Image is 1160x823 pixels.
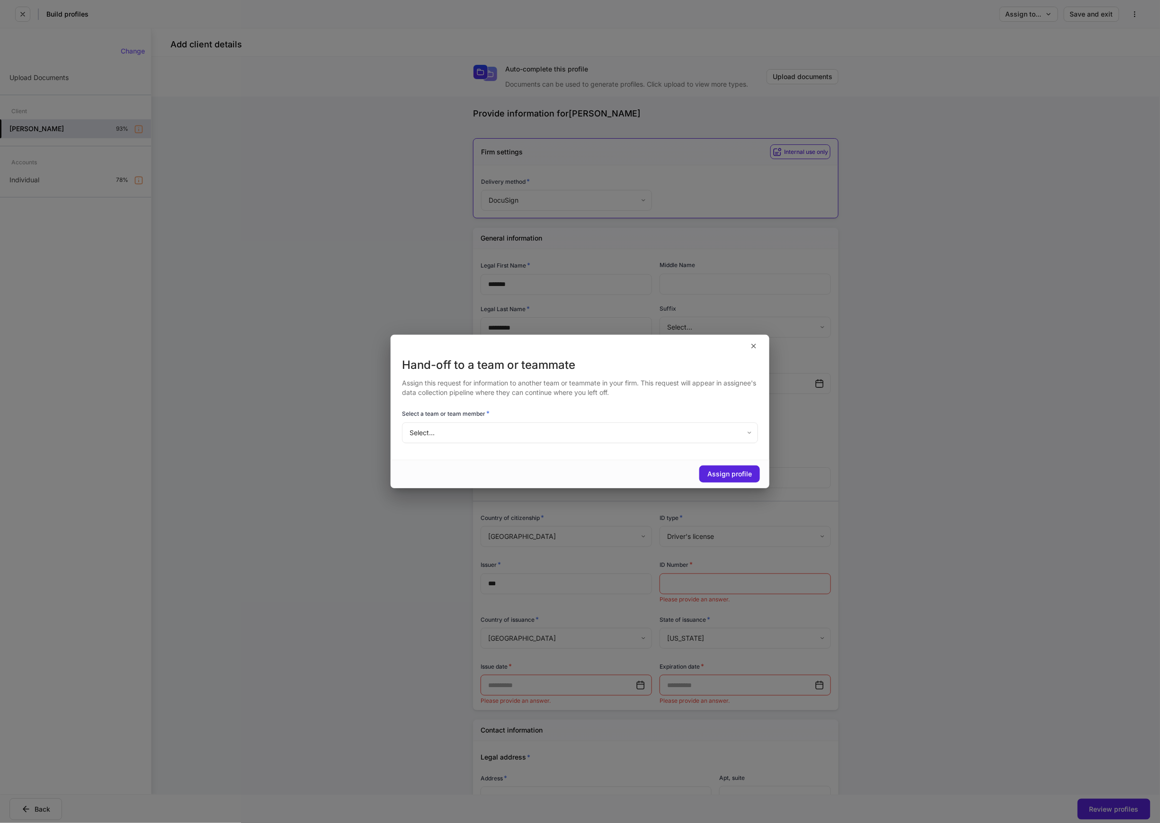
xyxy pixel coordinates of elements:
button: Assign profile [699,465,760,483]
div: Assign profile [707,471,752,477]
h6: Select a team or team member [402,409,490,418]
div: Select... [402,422,758,443]
div: Assign this request for information to another team or teammate in your firm. This request will a... [402,373,758,397]
div: Hand-off to a team or teammate [402,358,758,373]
